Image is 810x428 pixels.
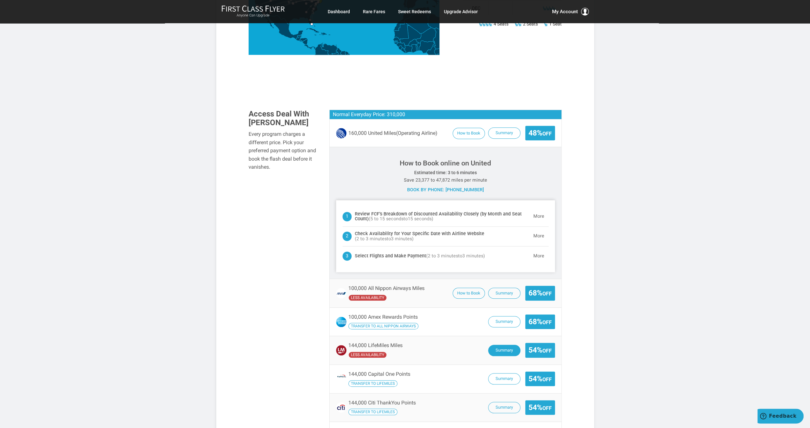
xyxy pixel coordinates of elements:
span: (Operating Airline) [396,130,437,136]
path: Mauritania [394,22,409,40]
span: 54% [528,346,552,354]
button: More [529,250,549,263]
path: Trinidad and Tobago [335,45,336,46]
span: to [404,216,408,222]
span: ( ) [426,254,485,259]
span: 3 minutes [462,253,483,259]
path: Gambia [394,41,397,42]
span: 3 minutes [391,236,412,242]
span: 144,000 Citi ThankYou Points [348,400,416,406]
button: How to Book [453,288,485,299]
path: Cuba [305,28,319,32]
small: Save 23,377 to 47,872 miles per minute [404,177,487,183]
button: Summary [488,345,520,356]
button: Summary [488,288,520,299]
small: Off [542,376,552,383]
path: Mexico [264,14,303,40]
button: More [529,210,549,223]
small: Off [542,319,552,325]
span: 54% [528,403,552,412]
div: Book by phone: [PHONE_NUMBER] [336,186,555,194]
path: Venezuela [321,43,338,58]
path: Honduras [300,38,308,42]
a: Sweet Redeems [398,6,431,17]
path: French Guiana [345,51,348,56]
button: How to Book [453,128,485,139]
span: ( ) [355,236,414,242]
span: 1 Seat [549,20,561,28]
a: Upgrade Advisor [444,6,478,17]
small: Off [542,348,552,354]
span: to [387,236,391,242]
span: 15 seconds [408,216,432,222]
small: Off [542,291,552,297]
span: 2 to 3 minutes [356,236,387,242]
span: 144,000 Capital One Points [348,371,410,377]
a: First Class FlyerAnyone Can Upgrade [221,5,285,18]
span: 144,000 LifeMiles Miles [348,343,403,348]
span: 100,000 All Nippon Airways Miles [348,285,425,291]
path: Côte d'Ivoire [405,45,412,53]
path: Guyana [336,48,343,57]
path: Colombia [313,42,329,64]
path: Ghana [411,44,417,53]
button: Summary [488,373,520,384]
path: Cameroon [426,42,436,56]
button: Summary [488,127,520,139]
path: Guatemala [296,35,301,41]
div: Every program charges a different price. Pick your preferred payment option and book the flash de... [249,130,320,171]
g: Miami [310,23,316,25]
span: 4 Seats [493,20,508,28]
span: to [458,253,462,259]
path: Liberia [401,47,406,53]
button: My Account [552,8,589,15]
button: Summary [488,402,520,413]
span: 2 Seats [523,20,538,28]
iframe: Opens a widget where you can find more information [757,409,804,425]
path: Togo [415,44,418,51]
img: First Class Flyer [221,5,285,12]
span: 54% [528,375,552,383]
h4: Review FCF’s Breakdown of Discounted Availability Closely (by Month and Seat Count) [355,212,529,222]
h4: Check Availability for Your Specific Date with Airline Website [355,231,529,242]
path: Senegal [393,37,401,43]
a: Rare Fares [363,6,385,17]
span: 100,000 Amex Rewards Points [348,314,418,320]
h4: Select Flights and Make Payment [355,254,485,259]
path: Suriname [340,51,345,56]
path: Jamaica [314,34,317,35]
button: Summary [488,316,520,327]
span: All Nippon Airways has undefined availability seats availability compared to the operating carrier. [348,294,387,301]
path: Sierra Leone [398,45,402,50]
path: Burkina Faso [408,39,418,46]
small: Anyone Can Upgrade [221,13,285,18]
path: Dominican Republic [322,32,327,35]
path: Western Sahara [394,21,405,31]
path: Niger [416,27,436,44]
path: Belize [300,34,301,38]
path: Costa Rica [304,44,309,48]
span: LifeMiles has undefined availability seats availability compared to the operating carrier. [348,352,387,358]
span: 48% [528,129,552,137]
h5: Estimated time: 3 to 6 minutes [336,170,555,175]
path: Nigeria [419,41,435,53]
span: 68% [528,289,552,297]
h3: Normal Everyday Price: 310,000 [330,110,561,119]
span: 2 to 3 minutes [428,253,458,259]
h3: Access Deal With [PERSON_NAME] [249,110,320,127]
span: Transfer your Amex Rewards Points to All Nippon Airways [348,323,418,329]
span: My Account [552,8,578,15]
h3: How to Book online on United [336,159,555,167]
small: Off [542,405,552,411]
span: 5 to 15 seconds [370,216,404,222]
button: More [529,230,549,243]
small: Off [542,131,552,137]
span: 68% [528,318,552,326]
path: Guinea-Bissau [394,42,398,44]
path: Panama [308,46,315,49]
span: Transfer your Capital One Points to LifeMiles [348,380,397,387]
span: ( ) [369,216,433,222]
path: Haiti [319,32,323,35]
path: Mali [400,25,421,45]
